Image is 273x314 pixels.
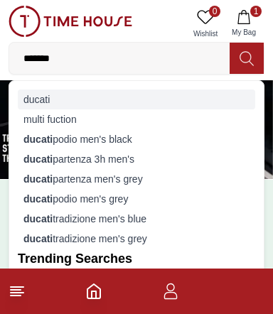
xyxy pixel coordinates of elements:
[223,6,264,42] button: 1My Bag
[18,209,255,229] div: tradizione men's blue
[18,149,255,169] div: partenza 3h men's
[9,6,132,37] img: ...
[23,173,53,185] strong: ducati
[18,129,255,149] div: podio men's black
[250,6,262,17] span: 1
[23,213,53,224] strong: ducati
[226,27,262,38] span: My Bag
[188,28,223,39] span: Wishlist
[23,233,53,244] strong: ducati
[23,153,53,165] strong: ducati
[209,6,220,17] span: 0
[18,249,255,269] h2: Trending Searches
[18,90,255,109] div: ducati
[188,6,223,42] a: 0Wishlist
[18,169,255,189] div: partenza men's grey
[23,193,53,205] strong: ducati
[23,134,53,145] strong: ducati
[18,229,255,249] div: tradizione men's grey
[18,189,255,209] div: podio men's grey
[85,283,102,300] a: Home
[18,109,255,129] div: multi fuction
